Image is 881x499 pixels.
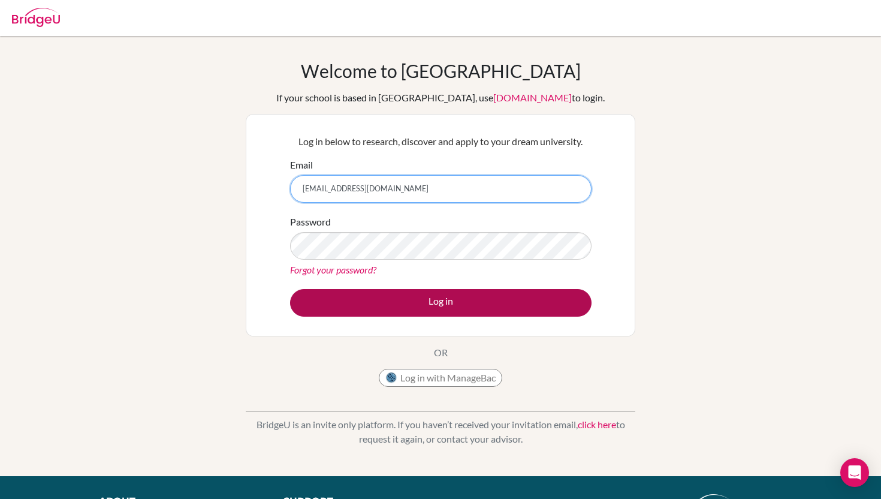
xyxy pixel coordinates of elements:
label: Email [290,158,313,172]
button: Log in with ManageBac [379,369,502,387]
button: Log in [290,289,592,317]
p: Log in below to research, discover and apply to your dream university. [290,134,592,149]
h1: Welcome to [GEOGRAPHIC_DATA] [301,60,581,82]
div: If your school is based in [GEOGRAPHIC_DATA], use to login. [276,91,605,105]
a: [DOMAIN_NAME] [493,92,572,103]
p: BridgeU is an invite only platform. If you haven’t received your invitation email, to request it ... [246,417,635,446]
label: Password [290,215,331,229]
a: Forgot your password? [290,264,376,275]
p: OR [434,345,448,360]
a: click here [578,419,616,430]
img: Bridge-U [12,8,60,27]
div: Open Intercom Messenger [840,458,869,487]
